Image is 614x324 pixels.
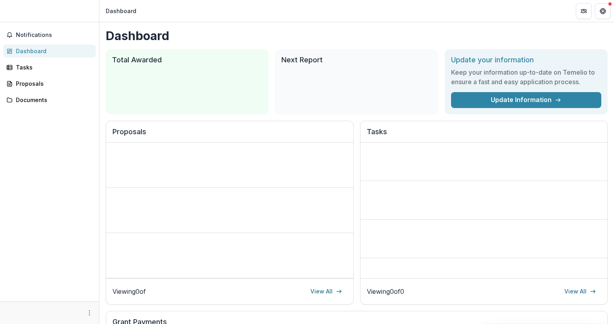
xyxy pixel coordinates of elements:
h1: Dashboard [106,29,608,43]
a: Documents [3,93,96,106]
a: Dashboard [3,44,96,58]
h2: Next Report [281,56,432,64]
button: Partners [576,3,592,19]
p: Viewing 0 of 0 [367,287,404,296]
h2: Update your information [451,56,601,64]
div: Proposals [16,79,89,88]
a: Proposals [3,77,96,90]
div: Documents [16,96,89,104]
div: Dashboard [16,47,89,55]
a: View All [560,285,601,298]
a: View All [306,285,347,298]
h2: Total Awarded [112,56,262,64]
h2: Proposals [112,127,347,143]
a: Update Information [451,92,601,108]
h2: Tasks [367,127,601,143]
nav: breadcrumb [103,5,139,17]
p: Viewing 0 of [112,287,146,296]
a: Tasks [3,61,96,74]
button: Get Help [595,3,611,19]
span: Notifications [16,32,93,39]
h3: Keep your information up-to-date on Temelio to ensure a fast and easy application process. [451,67,601,87]
div: Tasks [16,63,89,71]
button: Notifications [3,29,96,41]
button: More [85,308,94,318]
div: Dashboard [106,7,136,15]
